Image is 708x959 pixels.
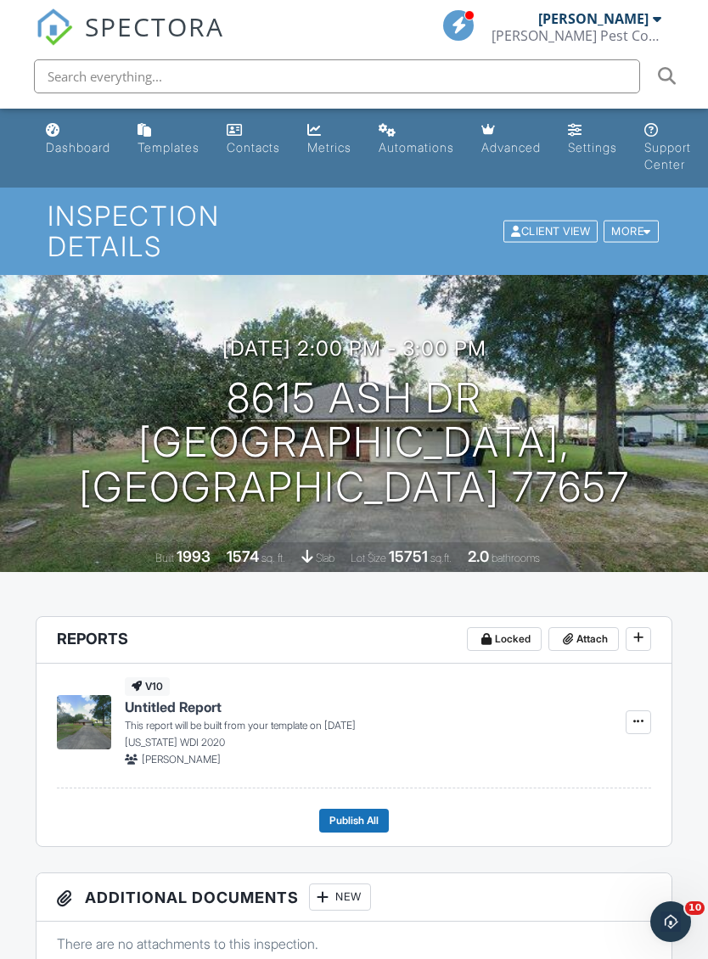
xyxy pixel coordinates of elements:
div: Metrics [307,140,351,154]
a: SPECTORA [36,23,224,59]
h3: [DATE] 2:00 pm - 3:00 pm [222,337,486,360]
div: Client View [503,220,598,243]
div: Templates [138,140,199,154]
span: Lot Size [351,552,386,564]
span: slab [316,552,334,564]
a: Client View [502,224,602,237]
span: bathrooms [492,552,540,564]
span: Built [155,552,174,564]
a: Settings [561,115,624,164]
a: Advanced [475,115,548,164]
img: The Best Home Inspection Software - Spectora [36,8,73,46]
a: Metrics [301,115,358,164]
a: Automations (Basic) [372,115,461,164]
div: Contacts [227,140,280,154]
div: Advanced [481,140,541,154]
p: There are no attachments to this inspection. [57,934,652,953]
h3: Additional Documents [37,873,672,922]
span: sq.ft. [430,552,452,564]
span: sq. ft. [261,552,285,564]
div: 1574 [227,547,259,565]
a: Contacts [220,115,287,164]
a: Dashboard [39,115,117,164]
div: Support Center [644,140,691,171]
div: Automations [379,140,454,154]
a: Templates [131,115,206,164]
div: Dashboard [46,140,110,154]
div: [PERSON_NAME] [538,10,649,27]
span: 10 [685,901,705,915]
span: SPECTORA [85,8,224,44]
h1: Inspection Details [48,201,660,261]
div: 15751 [389,547,428,565]
div: More [604,220,659,243]
h1: 8615 Ash Dr [GEOGRAPHIC_DATA], [GEOGRAPHIC_DATA] 77657 [27,376,681,510]
a: Support Center [638,115,698,181]
div: 1993 [177,547,211,565]
div: Settings [568,140,617,154]
div: McMahan Pest Control [492,27,661,44]
iframe: Intercom live chat [650,901,691,942]
div: New [309,883,371,911]
div: 2.0 [468,547,489,565]
input: Search everything... [34,59,640,93]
